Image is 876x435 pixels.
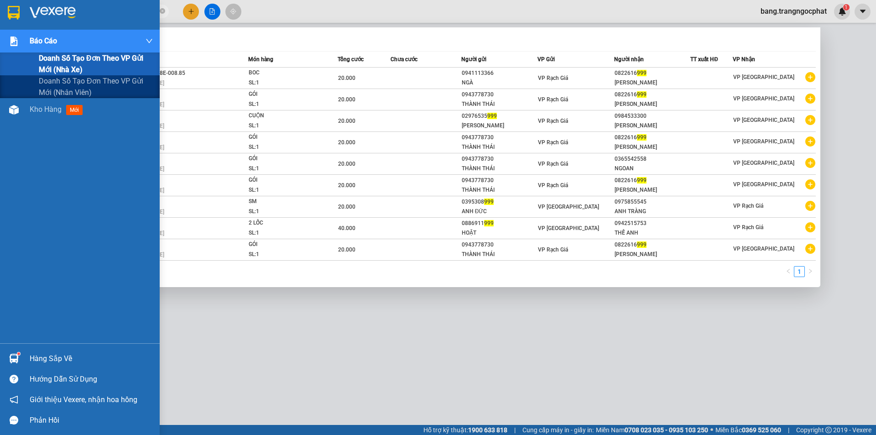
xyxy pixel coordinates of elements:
[615,154,690,164] div: 0365542558
[538,225,599,231] span: VP [GEOGRAPHIC_DATA]
[805,158,815,168] span: plus-circle
[538,161,568,167] span: VP Rạch Giá
[30,105,62,114] span: Kho hàng
[30,414,153,427] div: Phản hồi
[733,138,794,145] span: VP [GEOGRAPHIC_DATA]
[805,94,815,104] span: plus-circle
[462,90,537,100] div: 0943778730
[462,240,537,250] div: 0943778730
[249,68,317,78] div: BOC
[783,266,794,277] button: left
[615,228,690,238] div: THẾ ANH
[249,185,317,195] div: SL: 1
[637,241,647,248] span: 999
[538,182,568,189] span: VP Rạch Giá
[462,68,537,78] div: 0941113366
[146,37,153,45] span: down
[733,117,794,123] span: VP [GEOGRAPHIC_DATA]
[794,267,804,277] a: 1
[805,179,815,189] span: plus-circle
[538,96,568,103] span: VP Rạch Giá
[733,203,763,209] span: VP Rạch Giá
[8,6,20,20] img: logo-vxr
[615,142,690,152] div: [PERSON_NAME]
[538,139,568,146] span: VP Rạch Giá
[733,95,794,102] span: VP [GEOGRAPHIC_DATA]
[338,182,355,189] span: 20.000
[615,240,690,250] div: 0822616
[805,222,815,232] span: plus-circle
[538,118,568,124] span: VP Rạch Giá
[391,56,417,63] span: Chưa cước
[805,136,815,147] span: plus-circle
[66,105,83,115] span: mới
[10,395,18,404] span: notification
[733,246,794,252] span: VP [GEOGRAPHIC_DATA]
[17,352,20,355] sup: 1
[249,111,317,121] div: CUỘN
[615,111,690,121] div: 0984533300
[733,181,794,188] span: VP [GEOGRAPHIC_DATA]
[30,352,153,366] div: Hàng sắp về
[249,218,317,228] div: 2 LỐC
[462,185,537,195] div: THÀNH THÁI
[637,134,647,141] span: 999
[338,139,355,146] span: 20.000
[30,35,57,47] span: Báo cáo
[615,133,690,142] div: 0822616
[160,8,165,14] span: close-circle
[338,75,355,81] span: 20.000
[462,207,537,216] div: ANH ĐỨC
[615,176,690,185] div: 0822616
[249,228,317,238] div: SL: 1
[614,56,644,63] span: Người nhận
[462,100,537,109] div: THÀNH THÁI
[249,132,317,142] div: GÓI
[462,133,537,142] div: 0943778730
[615,100,690,109] div: [PERSON_NAME]
[462,142,537,152] div: THÀNH THÁI
[805,115,815,125] span: plus-circle
[338,225,355,231] span: 40.000
[249,240,317,250] div: GÓI
[615,68,690,78] div: 0822616
[805,72,815,82] span: plus-circle
[733,74,794,80] span: VP [GEOGRAPHIC_DATA]
[805,266,816,277] li: Next Page
[338,246,355,253] span: 20.000
[733,224,763,231] span: VP Rạch Giá
[338,96,355,103] span: 20.000
[808,268,813,274] span: right
[39,52,153,75] span: Doanh số tạo đơn theo VP gửi mới (nhà xe)
[484,220,494,226] span: 999
[249,197,317,207] div: SM
[484,199,494,205] span: 999
[615,78,690,88] div: [PERSON_NAME]
[248,56,273,63] span: Món hàng
[615,207,690,216] div: ANH TRÀNG
[637,70,647,76] span: 999
[30,372,153,386] div: Hướng dẫn sử dụng
[338,56,364,63] span: Tổng cước
[733,160,794,166] span: VP [GEOGRAPHIC_DATA]
[537,56,555,63] span: VP Gửi
[487,113,497,119] span: 999
[615,164,690,173] div: NGOAN
[249,89,317,100] div: GÓI
[733,56,755,63] span: VP Nhận
[637,177,647,183] span: 999
[338,204,355,210] span: 20.000
[615,250,690,259] div: [PERSON_NAME]
[462,197,537,207] div: 0395308
[783,266,794,277] li: Previous Page
[637,91,647,98] span: 999
[249,154,317,164] div: GÓI
[462,176,537,185] div: 0943778730
[690,56,718,63] span: TT xuất HĐ
[794,266,805,277] li: 1
[249,164,317,174] div: SL: 1
[615,90,690,100] div: 0822616
[538,246,568,253] span: VP Rạch Giá
[615,185,690,195] div: [PERSON_NAME]
[249,100,317,110] div: SL: 1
